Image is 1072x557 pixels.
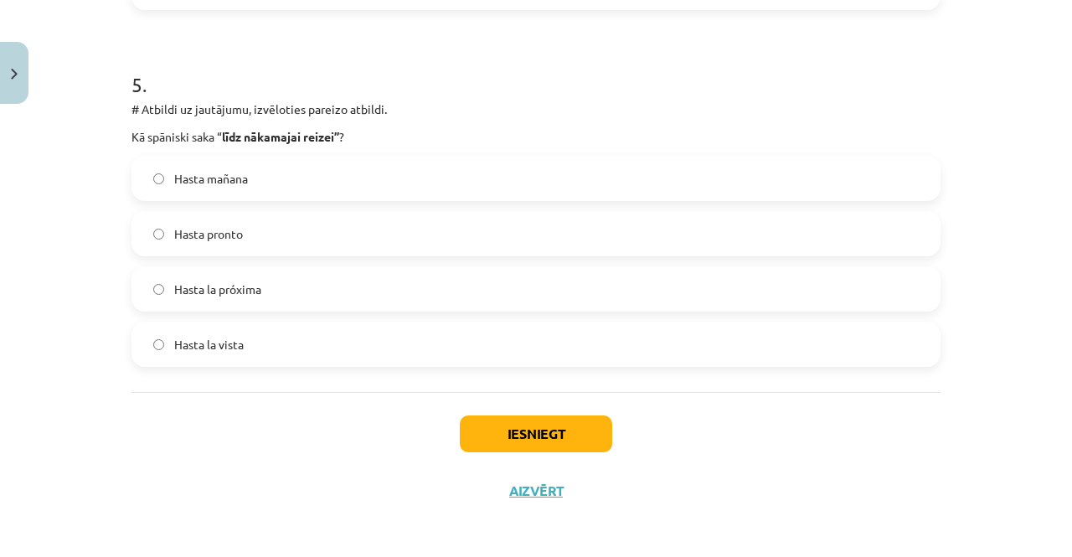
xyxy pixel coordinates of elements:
h1: 5 . [131,44,941,95]
span: Hasta mañana [174,170,248,188]
strong: līdz nākamajai reizei” [222,129,339,144]
button: Iesniegt [460,415,612,452]
span: Hasta la vista [174,336,244,353]
img: icon-close-lesson-0947bae3869378f0d4975bcd49f059093ad1ed9edebbc8119c70593378902aed.svg [11,69,18,80]
button: Aizvērt [504,482,568,499]
span: Hasta pronto [174,225,243,243]
input: Hasta mañana [153,173,164,184]
span: Hasta la próxima [174,281,261,298]
input: Hasta la próxima [153,284,164,295]
p: # Atbildi uz jautājumu, izvēloties pareizo atbildi. [131,101,941,118]
input: Hasta la vista [153,339,164,350]
p: Kā spāniski saka “ ? [131,128,941,146]
input: Hasta pronto [153,229,164,240]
